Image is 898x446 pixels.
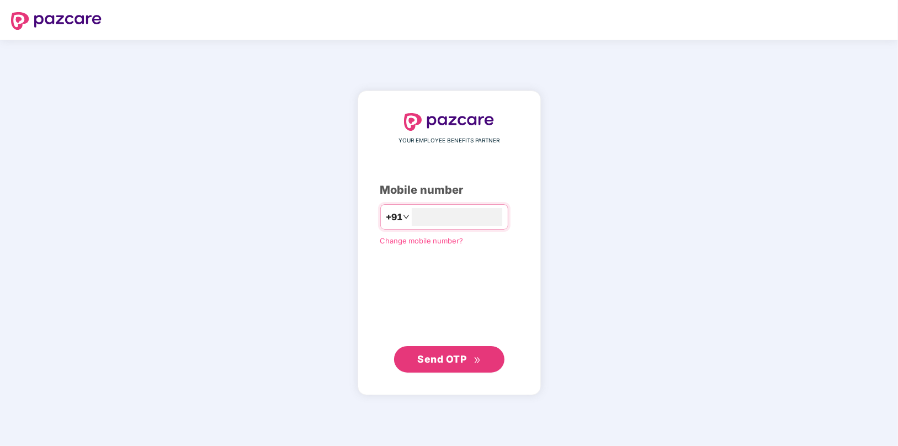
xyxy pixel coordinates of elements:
button: Send OTPdouble-right [394,346,504,373]
div: Mobile number [380,182,518,199]
a: Change mobile number? [380,236,464,245]
img: logo [404,113,495,131]
span: double-right [474,357,481,364]
span: +91 [386,210,403,224]
img: logo [11,12,102,30]
span: Send OTP [417,353,466,365]
span: YOUR EMPLOYEE BENEFITS PARTNER [398,136,500,145]
span: down [403,214,410,220]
